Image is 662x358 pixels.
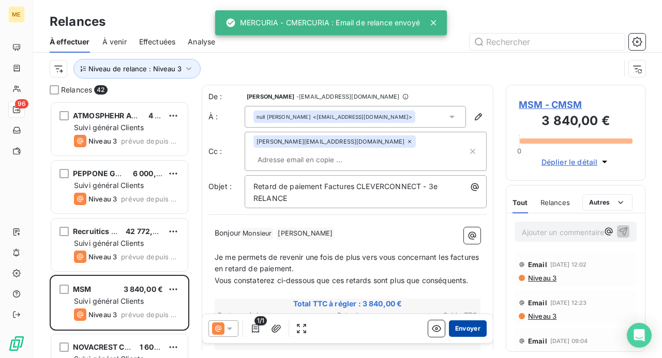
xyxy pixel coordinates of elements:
[140,343,178,351] span: 1 600,00 €
[296,94,399,100] span: - [EMAIL_ADDRESS][DOMAIN_NAME]
[519,98,633,112] span: MSM - CMSM
[73,59,201,79] button: Niveau de relance : Niveau 3
[74,297,144,305] span: Suivi général Clients
[528,337,547,345] span: Email
[73,227,125,236] span: Recruitics LLC
[50,37,90,47] span: À effectuer
[449,320,487,337] button: Envoyer
[527,274,556,282] span: Niveau 3
[121,195,179,203] span: prévue depuis 8 jours
[582,194,633,211] button: Autres
[257,113,412,120] div: <[EMAIL_ADDRESS][DOMAIN_NAME]>
[61,85,92,95] span: Relances
[470,34,625,50] input: Rechercher
[538,156,613,168] button: Déplier le détail
[528,299,547,307] span: Email
[550,261,587,268] span: [DATE] 12:02
[513,198,528,207] span: Tout
[528,260,547,269] span: Email
[73,111,254,120] span: ATMOSPHEHR ADVICE (Moon Recruteur / XYZ360)
[217,310,304,321] th: Factures échues
[241,228,273,240] span: Monsieur
[305,310,391,321] th: Retard
[74,123,144,132] span: Suivi général Clients
[517,147,521,155] span: 0
[225,13,420,32] div: MERCURIA - CMERCURIA : Email de relance envoyé
[8,6,25,23] div: ME
[121,310,179,319] span: prévue depuis 4 jours
[74,239,144,247] span: Suivi général Clients
[550,338,588,344] span: [DATE] 09:04
[527,312,556,320] span: Niveau 3
[8,335,25,352] img: Logo LeanPay
[73,169,141,178] span: PEPPONE GROUPE
[88,253,117,261] span: Niveau 3
[50,101,189,358] div: grid
[215,276,469,285] span: Vous constaterez ci-dessous que ces retards sont plus que conséquents.
[126,227,169,236] span: 42 772,00 €
[121,253,179,261] span: prévue depuis 7 jours
[188,37,215,47] span: Analyse
[73,285,91,293] span: MSM
[254,316,267,325] span: 1/1
[247,94,294,100] span: [PERSON_NAME]
[627,323,652,348] div: Open Intercom Messenger
[88,195,117,203] span: Niveau 3
[208,91,245,102] span: De :
[208,112,245,122] label: À :
[257,138,404,145] span: [PERSON_NAME][EMAIL_ADDRESS][DOMAIN_NAME]
[276,228,334,240] span: [PERSON_NAME]
[88,310,117,319] span: Niveau 3
[133,169,173,178] span: 6 000,00 €
[88,65,182,73] span: Niveau de relance : Niveau 3
[102,37,127,47] span: À venir
[139,37,176,47] span: Effectuées
[208,182,232,191] span: Objet :
[124,285,163,293] span: 3 840,00 €
[74,181,144,190] span: Suivi général Clients
[540,198,570,207] span: Relances
[392,310,478,321] th: Solde TTC
[94,85,107,95] span: 42
[15,99,28,108] span: 96
[88,137,117,145] span: Niveau 3
[519,112,633,132] h3: 3 840,00 €
[257,113,311,120] span: null [PERSON_NAME]
[216,299,479,309] span: Total TTC à régler : 3 840,00 €
[121,137,179,145] span: prévue depuis 8 jours
[215,228,240,237] span: Bonjour
[541,157,598,167] span: Déplier le détail
[253,182,440,203] span: Retard de paiement Factures CLEVERCONNECT - 3e RELANCE
[550,300,587,306] span: [DATE] 12:23
[73,343,168,351] span: NOVACREST CONSULTING
[215,253,481,273] span: Je me permets de revenir une fois de plus vers vous concernant les factures en retard de paiement.
[148,111,188,120] span: 4 428,00 €
[253,152,373,167] input: Adresse email en copie ...
[50,12,106,31] h3: Relances
[208,146,245,157] label: Cc :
